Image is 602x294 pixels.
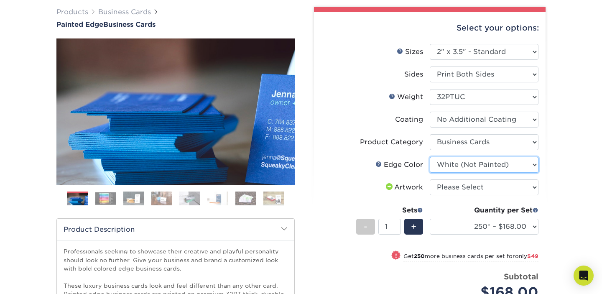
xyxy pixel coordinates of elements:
div: Sets [356,205,423,215]
div: Open Intercom Messenger [574,266,594,286]
span: Painted Edge [56,20,103,28]
div: Sides [404,69,423,79]
small: Get more business cards per set for [403,253,538,261]
strong: Subtotal [504,272,538,281]
img: Business Cards 07 [235,191,256,206]
div: Weight [389,92,423,102]
div: Sizes [397,47,423,57]
img: Business Cards 02 [95,192,116,205]
div: Artwork [384,182,423,192]
span: + [411,220,416,233]
a: Painted EdgeBusiness Cards [56,20,295,28]
strong: 250 [414,253,425,259]
div: Select your options: [321,12,539,44]
img: Business Cards 01 [67,189,88,210]
a: Business Cards [98,8,151,16]
img: Business Cards 05 [179,191,200,206]
div: Edge Color [375,160,423,170]
h2: Product Description [57,219,294,240]
span: ! [395,251,397,260]
img: Business Cards 08 [263,191,284,206]
span: - [364,220,367,233]
div: Coating [395,115,423,125]
div: Product Category [360,137,423,147]
img: Business Cards 03 [123,191,144,206]
a: Products [56,8,88,16]
img: Business Cards 06 [207,191,228,206]
h1: Business Cards [56,20,295,28]
img: Business Cards 04 [151,191,172,206]
span: only [515,253,538,259]
span: $49 [527,253,538,259]
div: Quantity per Set [430,205,538,215]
